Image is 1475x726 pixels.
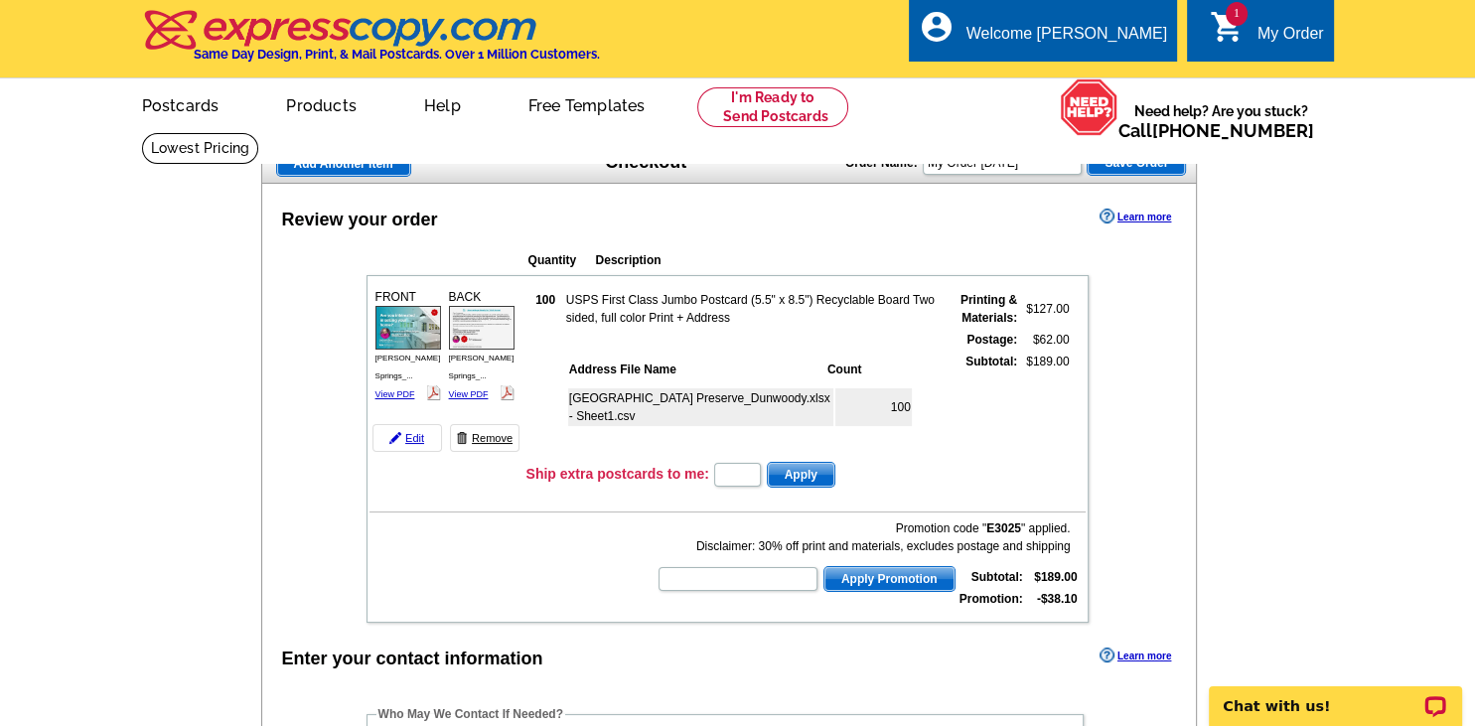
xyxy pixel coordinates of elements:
[1152,120,1314,141] a: [PHONE_NUMBER]
[372,424,442,452] a: Edit
[527,250,593,270] th: Quantity
[960,293,1017,325] strong: Printing & Materials:
[449,389,489,399] a: View PDF
[767,462,835,488] button: Apply
[254,80,388,127] a: Products
[1100,648,1171,663] a: Learn more
[535,293,555,307] strong: 100
[966,25,1167,53] div: Welcome [PERSON_NAME]
[449,354,515,380] span: [PERSON_NAME] Springs_...
[823,566,956,592] button: Apply Promotion
[446,285,517,405] div: BACK
[450,424,519,452] a: Remove
[657,519,1070,555] div: Promotion code " " applied. Disclaimer: 30% off print and materials, excludes postage and shipping
[375,306,441,349] img: small-thumb.jpg
[1196,663,1475,726] iframe: LiveChat chat widget
[568,360,824,379] th: Address File Name
[526,465,709,483] h3: Ship extra postcards to me:
[1100,209,1171,224] a: Learn more
[1257,25,1324,53] div: My Order
[1020,352,1070,455] td: $189.00
[986,521,1021,535] b: E3025
[1210,9,1246,45] i: shopping_cart
[965,355,1017,368] strong: Subtotal:
[500,385,515,400] img: pdf_logo.png
[835,388,912,426] td: 100
[966,333,1017,347] strong: Postage:
[277,152,410,176] span: Add Another Item
[389,432,401,444] img: pencil-icon.gif
[568,388,833,426] td: [GEOGRAPHIC_DATA] Preserve_Dunwoody.xlsx - Sheet1.csv
[376,705,565,723] legend: Who May We Contact If Needed?
[497,80,677,127] a: Free Templates
[276,151,411,177] a: Add Another Item
[110,80,251,127] a: Postcards
[1034,570,1077,584] strong: $189.00
[375,389,415,399] a: View PDF
[375,354,441,380] span: [PERSON_NAME] Springs_...
[1226,2,1248,26] span: 1
[282,207,438,233] div: Review your order
[194,47,600,62] h4: Same Day Design, Print, & Mail Postcards. Over 1 Million Customers.
[456,432,468,444] img: trashcan-icon.gif
[824,567,955,591] span: Apply Promotion
[595,250,959,270] th: Description
[1037,592,1078,606] strong: -$38.10
[768,463,834,487] span: Apply
[426,385,441,400] img: pdf_logo.png
[1210,22,1324,47] a: 1 shopping_cart My Order
[1020,330,1070,350] td: $62.00
[971,570,1023,584] strong: Subtotal:
[392,80,493,127] a: Help
[1060,78,1118,136] img: help
[919,9,955,45] i: account_circle
[1020,290,1070,328] td: $127.00
[449,306,515,349] img: small-thumb.jpg
[142,24,600,62] a: Same Day Design, Print, & Mail Postcards. Over 1 Million Customers.
[565,290,940,328] td: USPS First Class Jumbo Postcard (5.5" x 8.5") Recyclable Board Two sided, full color Print + Address
[1118,101,1324,141] span: Need help? Are you stuck?
[1118,120,1314,141] span: Call
[282,646,543,672] div: Enter your contact information
[826,360,912,379] th: Count
[372,285,444,405] div: FRONT
[959,592,1023,606] strong: Promotion:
